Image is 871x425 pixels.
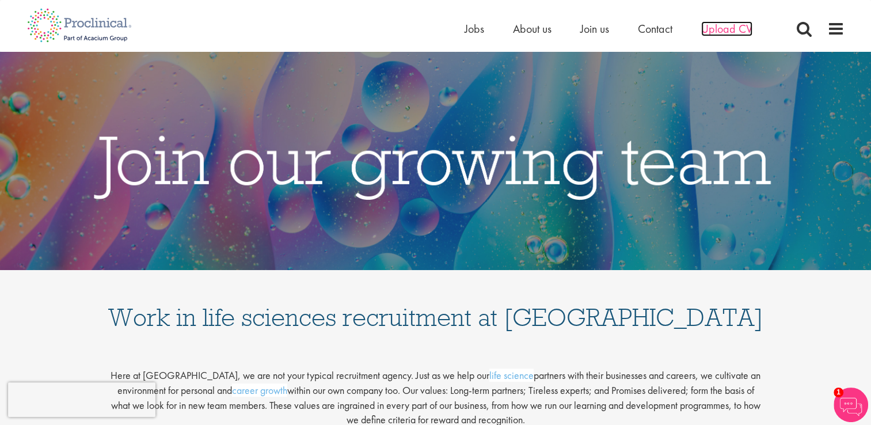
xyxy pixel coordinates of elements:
a: About us [513,21,551,36]
img: Chatbot [834,388,868,422]
a: Jobs [465,21,484,36]
a: career growth [232,384,287,397]
h1: Work in life sciences recruitment at [GEOGRAPHIC_DATA] [108,282,764,330]
a: Contact [638,21,672,36]
a: Join us [580,21,609,36]
span: 1 [834,388,843,397]
a: life science [489,369,534,382]
iframe: reCAPTCHA [8,382,155,417]
a: Upload CV [701,21,752,36]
